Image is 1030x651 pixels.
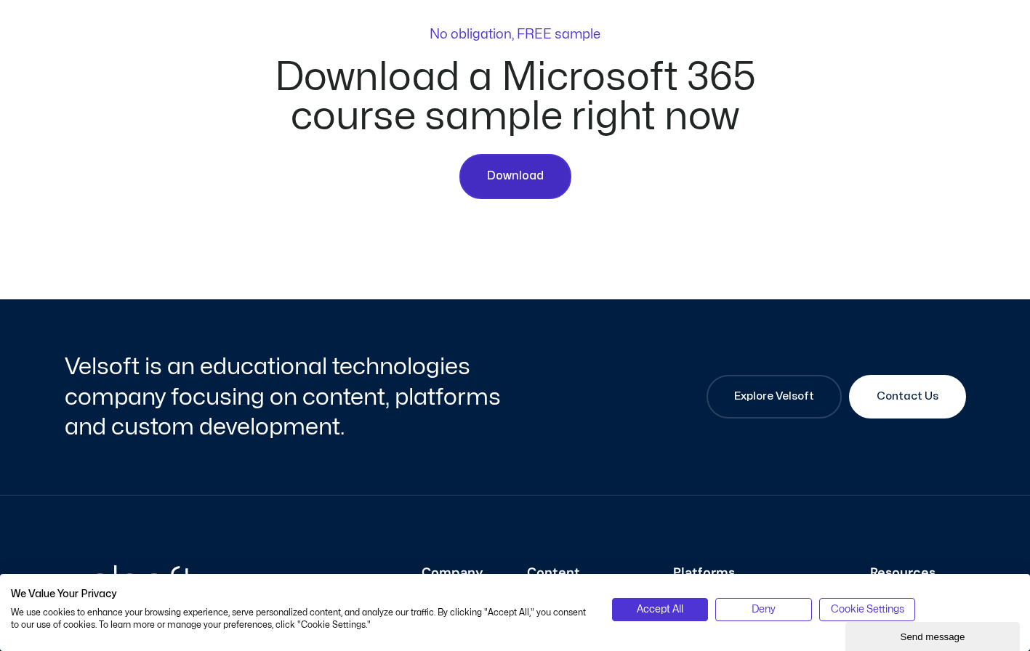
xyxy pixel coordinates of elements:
iframe: chat widget [845,619,1023,651]
span: Contact Us [877,388,938,405]
p: No obligation, FREE sample [430,28,600,41]
h2: We Value Your Privacy [11,588,590,601]
button: Adjust cookie preferences [819,598,916,621]
button: Accept all cookies [612,598,709,621]
span: Cookie Settings [831,602,904,618]
p: We use cookies to enhance your browsing experience, serve personalized content, and analyze our t... [11,607,590,631]
h2: Velsoft is an educational technologies company focusing on content, platforms and custom developm... [65,352,512,442]
a: Contact Us [849,375,966,418]
span: Accept All [637,602,683,618]
a: Download [459,154,571,199]
a: Explore Velsoft [707,375,842,418]
h2: Download a Microsoft 365 course sample right now [254,58,777,137]
span: Deny [752,602,776,618]
span: Download [487,167,544,186]
button: Deny all cookies [715,598,812,621]
span: Explore Velsoft [734,388,814,405]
